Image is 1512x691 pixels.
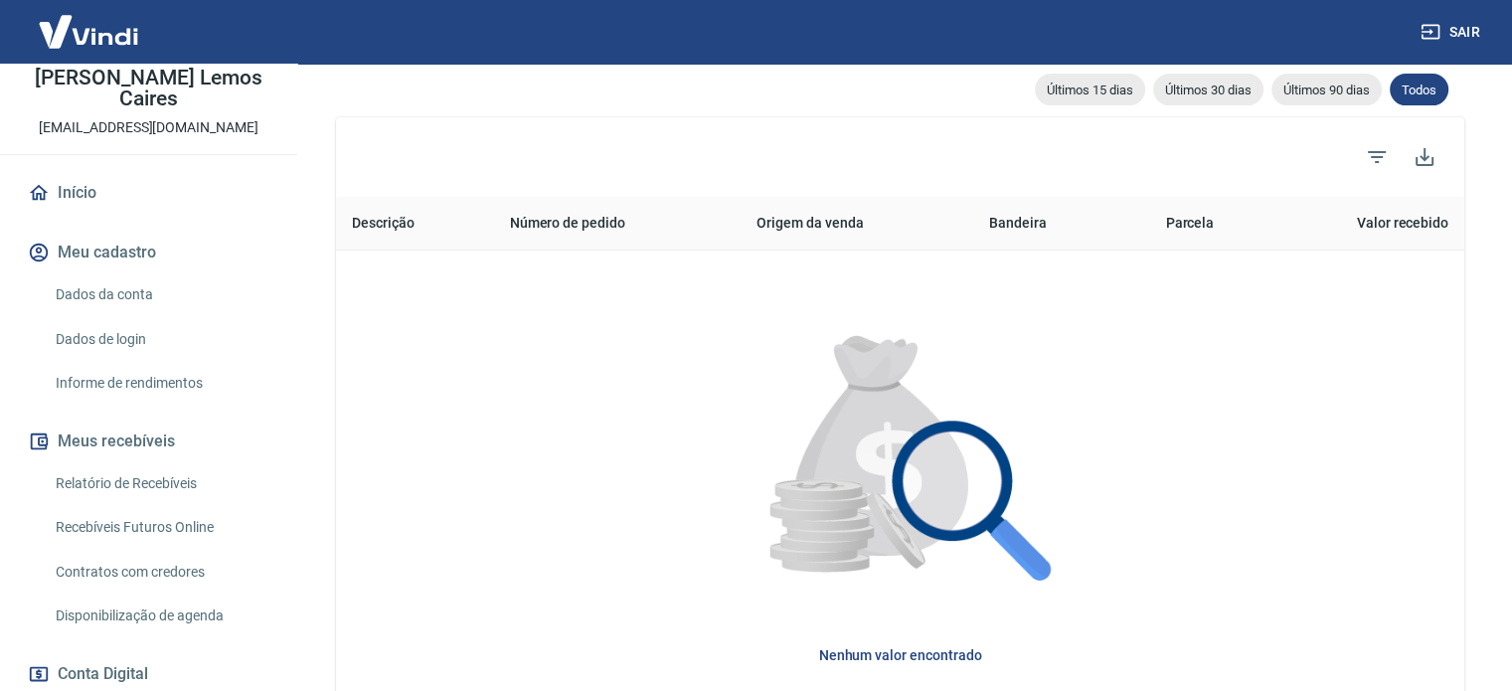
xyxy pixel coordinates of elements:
a: Disponibilização de agenda [48,596,273,636]
span: Últimos 30 dias [1153,83,1263,97]
button: Sair [1417,14,1488,51]
span: Últimos 90 dias [1271,83,1382,97]
th: Parcela [1122,197,1257,251]
div: Últimos 90 dias [1271,74,1382,105]
th: Número de pedido [494,197,742,251]
div: Últimos 15 dias [1035,74,1145,105]
th: Descrição [336,197,494,251]
span: Filtros [1353,133,1401,181]
a: Dados da conta [48,274,273,315]
img: Vindi [24,1,153,62]
a: Contratos com credores [48,552,273,593]
a: Dados de login [48,319,273,360]
button: Meus recebíveis [24,420,273,463]
button: Baixar listagem [1401,133,1448,181]
button: Meu cadastro [24,231,273,274]
th: Origem da venda [741,197,973,251]
span: Últimos 15 dias [1035,83,1145,97]
span: Todos [1390,83,1448,97]
th: Valor recebido [1257,197,1464,251]
div: Últimos 30 dias [1153,74,1263,105]
img: Nenhum item encontrado [725,282,1076,637]
a: Relatório de Recebíveis [48,463,273,504]
a: Informe de rendimentos [48,363,273,404]
p: [PERSON_NAME] Lemos Caires [16,68,281,109]
p: [EMAIL_ADDRESS][DOMAIN_NAME] [39,117,258,138]
th: Bandeira [973,197,1122,251]
a: Início [24,171,273,215]
div: Todos [1390,74,1448,105]
h6: Nenhum valor encontrado [368,645,1432,665]
a: Recebíveis Futuros Online [48,507,273,548]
